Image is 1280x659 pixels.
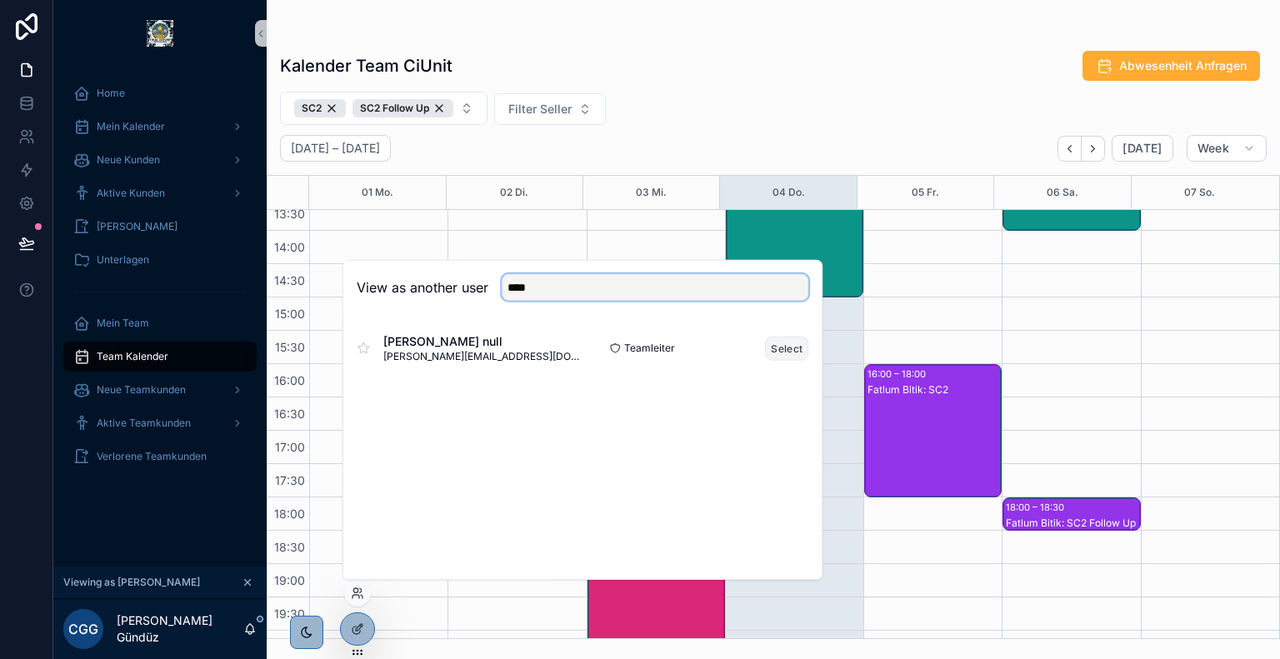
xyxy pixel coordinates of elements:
span: [PERSON_NAME] null [383,333,582,350]
a: Mein Kalender [63,112,257,142]
a: Verlorene Teamkunden [63,442,257,472]
span: 16:30 [270,407,309,421]
span: CGG [68,619,98,639]
span: 15:00 [271,307,309,321]
button: Unselect SC_2_FOLLOW_UP [352,99,453,117]
a: Team Kalender [63,342,257,372]
button: Select Button [280,92,487,125]
span: 13:30 [270,207,309,221]
button: Next [1082,136,1105,162]
h1: Kalender Team CiUnit [280,54,452,77]
button: Week [1187,135,1267,162]
a: Neue Teamkunden [63,375,257,405]
a: Unterlagen [63,245,257,275]
a: Aktive Kunden [63,178,257,208]
button: Back [1057,136,1082,162]
span: Aktive Teamkunden [97,417,191,430]
div: 16:00 – 18:00 [867,366,930,382]
span: 18:00 [270,507,309,521]
span: Aktive Kunden [97,187,165,200]
span: 18:30 [270,540,309,554]
span: Filter Seller [508,101,572,117]
span: Mein Team [97,317,149,330]
img: App logo [147,20,173,47]
span: Neue Kunden [97,153,160,167]
span: 17:30 [271,473,309,487]
button: Select Button [494,93,606,125]
a: Mein Team [63,308,257,338]
span: Unterlagen [97,253,149,267]
div: 18:00 – 18:30Fatlum Bitik: SC2 Follow Up [1003,498,1139,530]
span: Neue Teamkunden [97,383,186,397]
button: 04 Do. [772,176,805,209]
span: [DATE] [1122,141,1162,156]
button: [DATE] [1112,135,1172,162]
span: Team Kalender [97,350,168,363]
button: Abwesenheit Anfragen [1082,51,1260,81]
div: scrollable content [53,67,267,493]
button: 07 So. [1184,176,1215,209]
span: Abwesenheit Anfragen [1119,57,1247,74]
span: [PERSON_NAME][EMAIL_ADDRESS][DOMAIN_NAME] [383,350,582,363]
button: 02 Di. [500,176,528,209]
div: Fatlum Bitik: SC2 Follow Up [1006,517,1138,530]
div: SC2 Follow Up [352,99,453,117]
span: Home [97,87,125,100]
span: 19:00 [270,573,309,587]
span: Mein Kalender [97,120,165,133]
div: Fatlum Bitik: SC2 [867,383,1000,397]
span: 19:30 [270,607,309,621]
span: Viewing as [PERSON_NAME] [63,576,200,589]
div: 13:00 – 15:00[PERSON_NAME]: SC2 [727,165,862,297]
button: 06 Sa. [1047,176,1078,209]
span: 16:00 [270,373,309,387]
span: 14:30 [270,273,309,287]
span: Teamleiter [624,342,675,355]
button: 01 Mo. [362,176,393,209]
button: 03 Mi. [636,176,667,209]
span: 17:00 [271,440,309,454]
p: [PERSON_NAME] Gündüz [117,612,243,646]
div: 16:00 – 18:00Fatlum Bitik: SC2 [865,365,1001,497]
span: Verlorene Teamkunden [97,450,207,463]
span: [PERSON_NAME] [97,220,177,233]
span: Week [1197,141,1229,156]
button: Select [765,336,808,360]
span: 14:00 [270,240,309,254]
h2: View as another user [357,277,488,297]
a: Home [63,78,257,108]
span: 15:30 [271,340,309,354]
button: Unselect SC_2 [294,99,346,117]
div: SC2 [294,99,346,117]
h2: [DATE] – [DATE] [291,140,380,157]
a: [PERSON_NAME] [63,212,257,242]
a: Neue Kunden [63,145,257,175]
a: Aktive Teamkunden [63,408,257,438]
div: 18:00 – 18:30 [1006,499,1068,516]
button: 05 Fr. [912,176,939,209]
